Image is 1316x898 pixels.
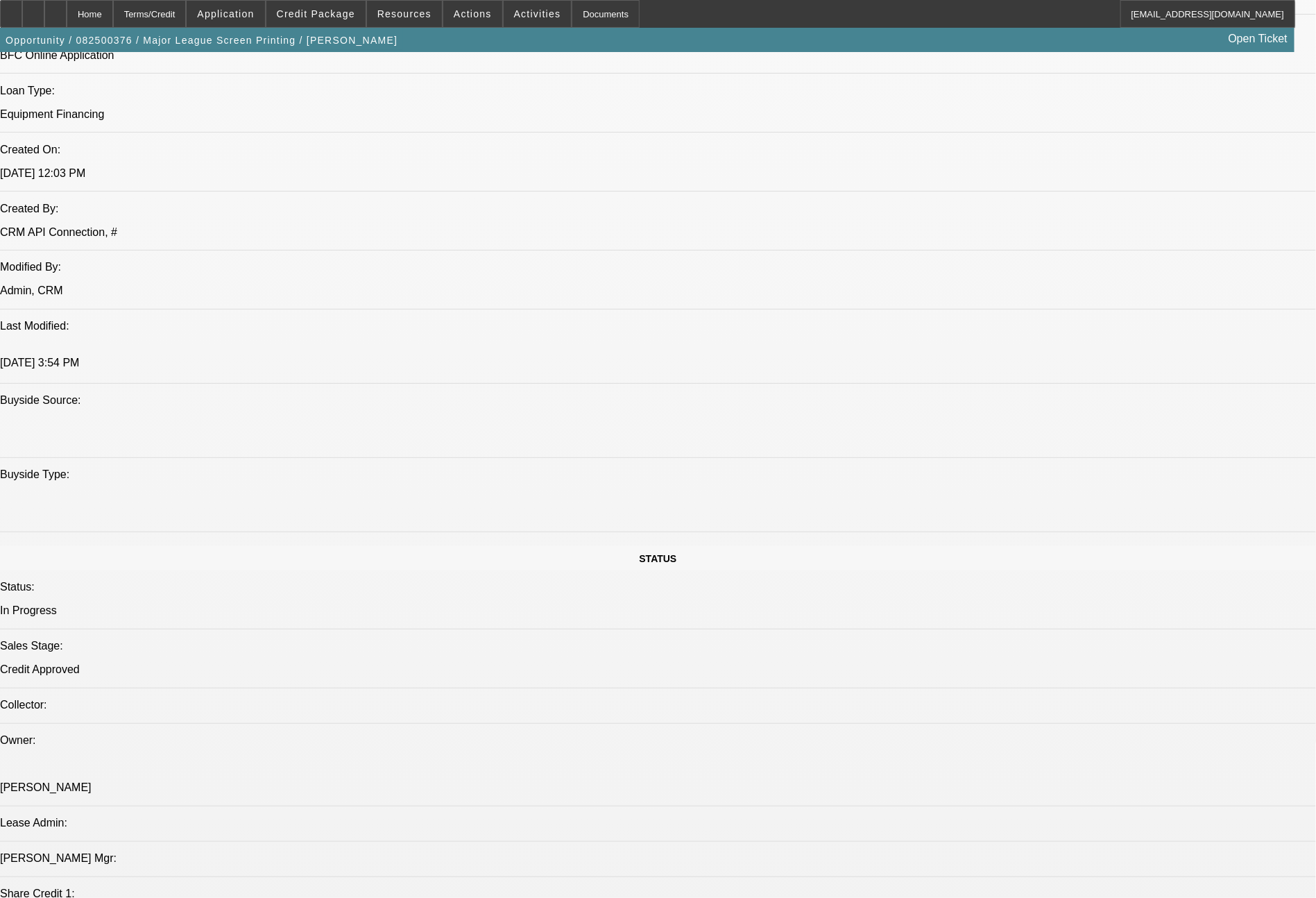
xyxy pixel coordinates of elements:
span: Actions [454,8,492,19]
span: STATUS [640,554,677,565]
span: Credit Package [277,8,355,19]
button: Activities [504,1,572,27]
button: Resources [367,1,442,27]
button: Actions [443,1,502,27]
button: Credit Package [266,1,366,27]
span: Resources [377,8,431,19]
span: Application [197,8,254,19]
span: Activities [514,8,561,19]
a: Open Ticket [1223,27,1293,51]
span: Opportunity / 082500376 / Major League Screen Printing / [PERSON_NAME] [6,35,398,46]
button: Application [187,1,264,27]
